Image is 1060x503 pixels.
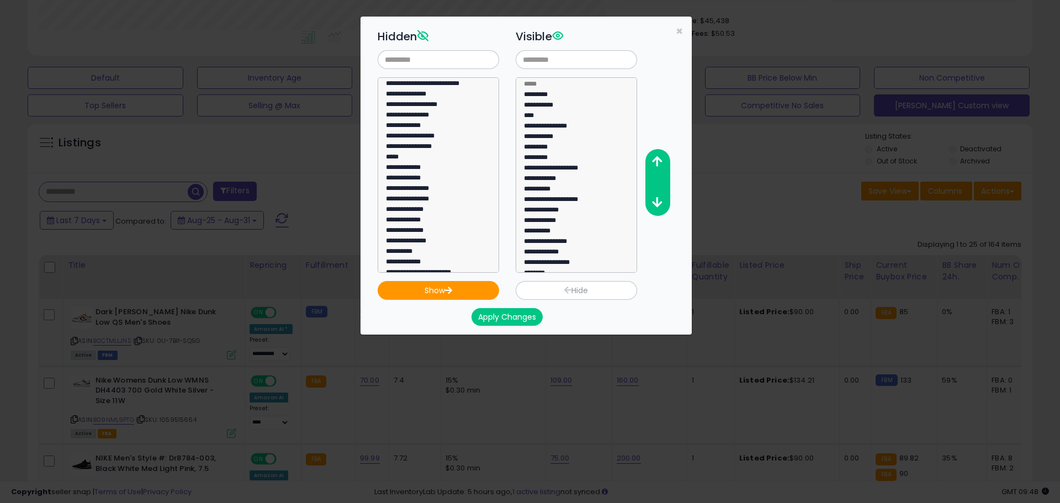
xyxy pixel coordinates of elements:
[378,28,499,45] h3: Hidden
[676,23,683,39] span: ×
[471,308,543,326] button: Apply Changes
[378,281,499,300] button: Show
[516,28,637,45] h3: Visible
[516,281,637,300] button: Hide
